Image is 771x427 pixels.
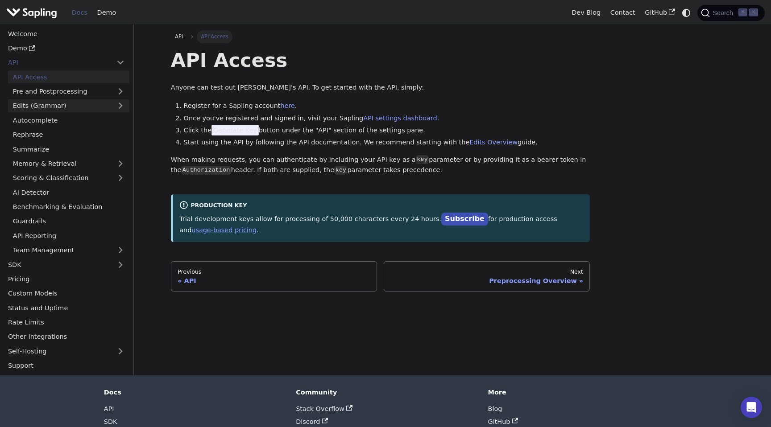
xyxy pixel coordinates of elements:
[184,101,590,111] li: Register for a Sapling account .
[184,113,590,124] li: Once you've registered and signed in, visit your Sapling .
[680,6,693,19] button: Switch between dark and light mode (currently system mode)
[296,388,475,396] div: Community
[175,33,183,40] span: API
[390,268,583,275] div: Next
[104,388,283,396] div: Docs
[749,8,758,16] kbd: K
[8,143,129,156] a: Summarize
[280,102,294,109] a: here
[8,128,129,141] a: Rephrase
[179,201,584,211] div: Production Key
[8,215,129,228] a: Guardrails
[184,125,590,136] li: Click the button under the "API" section of the settings pane.
[171,155,590,176] p: When making requests, you can authenticate by including your API key as a parameter or by providi...
[6,6,60,19] a: Sapling.ai
[3,287,129,300] a: Custom Models
[8,229,129,242] a: API Reporting
[8,186,129,199] a: AI Detector
[334,166,347,175] code: key
[104,405,114,412] a: API
[171,30,187,43] a: API
[184,137,590,148] li: Start using the API by following the API documentation. We recommend starting with the guide.
[171,261,377,292] a: PreviousAPI
[6,6,57,19] img: Sapling.ai
[640,6,680,20] a: GitHub
[296,418,328,425] a: Discord
[8,85,129,98] a: Pre and Postprocessing
[3,359,129,372] a: Support
[171,48,590,72] h1: API Access
[8,114,129,127] a: Autocomplete
[296,405,352,412] a: Stack Overflow
[3,301,129,314] a: Status and Uptime
[3,258,112,271] a: SDK
[197,30,232,43] span: API Access
[488,418,518,425] a: GitHub
[191,226,257,234] a: usage-based pricing
[416,155,429,164] code: key
[179,213,584,235] p: Trial development keys allow for processing of 50,000 characters every 24 hours. for production a...
[178,268,370,275] div: Previous
[488,388,667,396] div: More
[3,345,129,357] a: Self-Hosting
[112,56,129,69] button: Collapse sidebar category 'API'
[8,172,129,185] a: Scoring & Classification
[67,6,92,20] a: Docs
[171,82,590,93] p: Anyone can test out [PERSON_NAME]'s API. To get started with the API, simply:
[8,99,129,112] a: Edits (Grammar)
[8,70,129,83] a: API Access
[384,261,590,292] a: NextPreprocessing Overview
[363,115,437,122] a: API settings dashboard
[3,42,129,55] a: Demo
[92,6,121,20] a: Demo
[112,258,129,271] button: Expand sidebar category 'SDK'
[8,244,129,257] a: Team Management
[3,27,129,40] a: Welcome
[738,8,747,16] kbd: ⌘
[178,277,370,285] div: API
[171,261,590,292] nav: Docs pages
[710,9,738,16] span: Search
[567,6,605,20] a: Dev Blog
[8,201,129,213] a: Benchmarking & Evaluation
[211,125,259,135] span: Generate Key
[469,139,518,146] a: Edits Overview
[741,397,762,418] div: Open Intercom Messenger
[8,157,129,170] a: Memory & Retrieval
[104,418,117,425] a: SDK
[3,273,129,286] a: Pricing
[605,6,640,20] a: Contact
[697,5,764,21] button: Search (Command+K)
[441,213,488,226] a: Subscribe
[3,316,129,329] a: Rate Limits
[3,56,112,69] a: API
[488,405,502,412] a: Blog
[181,166,231,175] code: Authorization
[3,330,129,343] a: Other Integrations
[171,30,590,43] nav: Breadcrumbs
[390,277,583,285] div: Preprocessing Overview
